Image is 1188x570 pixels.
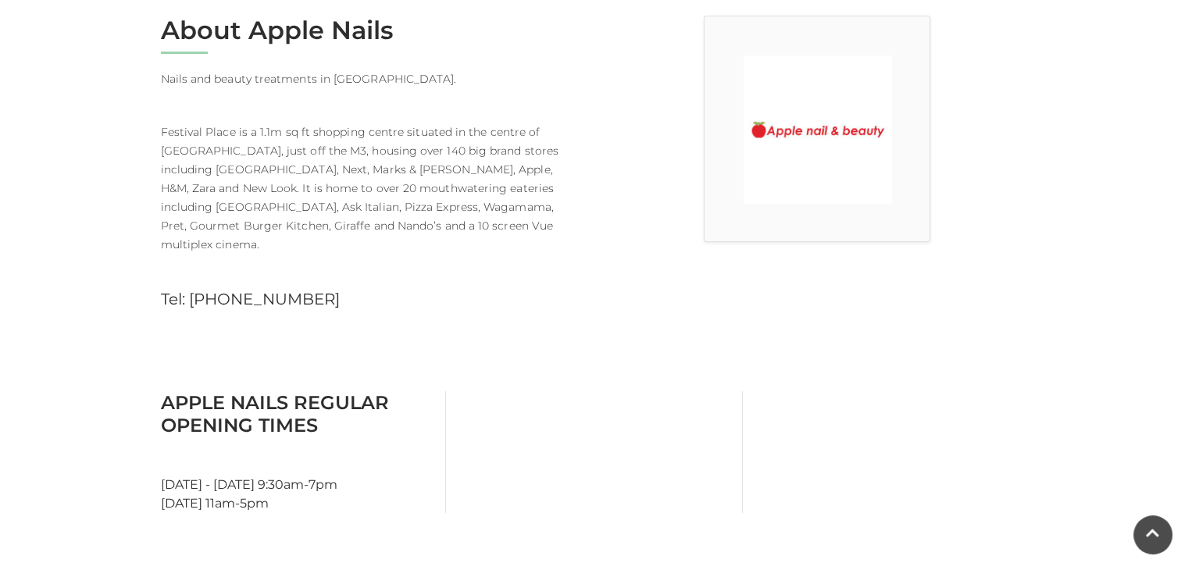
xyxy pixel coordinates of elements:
[161,290,341,308] a: Tel: [PHONE_NUMBER]
[149,391,446,513] div: [DATE] - [DATE] 9:30am-7pm [DATE] 11am-5pm
[161,69,583,88] p: Nails and beauty treatments in [GEOGRAPHIC_DATA].
[161,16,583,45] h2: About Apple Nails
[161,391,433,436] h3: Apple Nails Regular Opening Times
[161,104,583,254] p: Festival Place is a 1.1m sq ft shopping centre situated in the centre of [GEOGRAPHIC_DATA], just ...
